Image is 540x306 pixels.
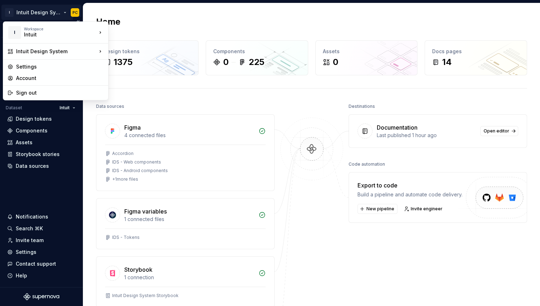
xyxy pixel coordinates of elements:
[16,63,104,70] div: Settings
[24,27,97,31] div: Workspace
[16,75,104,82] div: Account
[16,89,104,96] div: Sign out
[16,48,97,55] div: Intuit Design System
[8,26,21,39] div: I
[24,31,85,38] div: Intuit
